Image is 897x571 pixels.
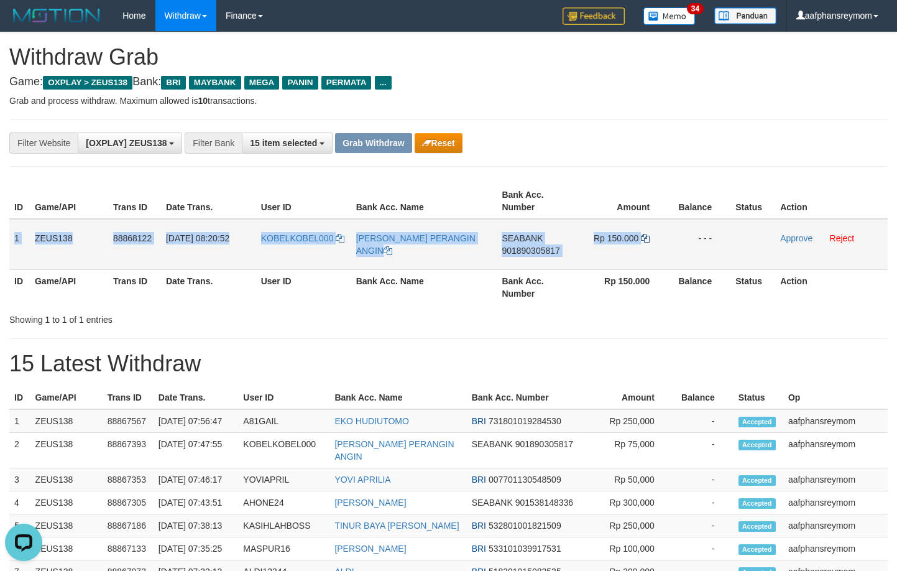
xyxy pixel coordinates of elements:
th: User ID [256,183,351,219]
span: Accepted [738,521,776,532]
td: - [673,409,734,433]
th: Balance [668,183,730,219]
th: Bank Acc. Number [497,269,575,305]
td: Rp 250,000 [586,514,673,537]
td: [DATE] 07:35:25 [154,537,239,560]
th: Amount [586,386,673,409]
th: Action [775,183,888,219]
td: [DATE] 07:56:47 [154,409,239,433]
h1: 15 Latest Withdraw [9,351,888,376]
th: Bank Acc. Name [351,269,497,305]
td: 5 [9,514,30,537]
td: - [673,433,734,468]
div: Showing 1 to 1 of 1 entries [9,309,364,326]
span: MAYBANK [189,76,241,90]
a: EKO HUDIUTOMO [334,416,409,426]
h4: Game: Bank: [9,76,888,88]
a: Reject [830,233,855,243]
span: Accepted [738,544,776,555]
td: ZEUS138 [30,219,108,270]
img: MOTION_logo.png [9,6,104,25]
td: MASPUR16 [238,537,329,560]
td: aafphansreymom [783,514,888,537]
a: [PERSON_NAME] PERANGIN ANGIN [334,439,454,462]
button: Open LiveChat chat widget [5,5,42,42]
span: Copy 731801019284530 to clipboard [489,416,561,426]
th: Game/API [30,183,108,219]
span: ... [375,76,392,90]
strong: 10 [198,96,208,106]
th: Bank Acc. Number [497,183,575,219]
th: Action [775,269,888,305]
th: Trans ID [103,386,154,409]
th: Amount [575,183,668,219]
td: aafphansreymom [783,537,888,560]
td: A81GAIL [238,409,329,433]
th: Bank Acc. Name [329,386,466,409]
td: KOBELKOBEL000 [238,433,329,468]
td: - [673,537,734,560]
button: Grab Withdraw [335,133,412,153]
span: Copy 901890305817 to clipboard [502,246,559,256]
td: [DATE] 07:46:17 [154,468,239,491]
th: Trans ID [108,183,161,219]
td: 88867567 [103,409,154,433]
th: Balance [668,269,730,305]
th: Bank Acc. Name [351,183,497,219]
th: Rp 150.000 [575,269,668,305]
p: Grab and process withdraw. Maximum allowed is transactions. [9,95,888,107]
td: - [673,514,734,537]
span: BRI [161,76,185,90]
a: TINUR BAYA [PERSON_NAME] [334,521,459,531]
span: PERMATA [321,76,372,90]
div: Filter Website [9,132,78,154]
td: aafphansreymom [783,433,888,468]
td: aafphansreymom [783,409,888,433]
img: Button%20Memo.svg [643,7,696,25]
a: YOVI APRILIA [334,475,390,485]
button: 15 item selected [242,132,333,154]
span: PANIN [282,76,318,90]
span: 15 item selected [250,138,317,148]
th: Date Trans. [154,386,239,409]
span: Accepted [738,417,776,427]
div: Filter Bank [185,132,242,154]
th: ID [9,386,30,409]
span: BRI [472,544,486,554]
span: BRI [472,521,486,531]
th: Status [730,183,775,219]
td: 88867393 [103,433,154,468]
td: 2 [9,433,30,468]
span: Copy 901538148336 to clipboard [515,498,573,508]
a: Approve [780,233,812,243]
th: Status [730,269,775,305]
td: 1 [9,409,30,433]
span: KOBELKOBEL000 [261,233,334,243]
th: Trans ID [108,269,161,305]
span: SEABANK [472,498,513,508]
th: Date Trans. [161,269,256,305]
span: 88868122 [113,233,152,243]
span: MEGA [244,76,280,90]
a: KOBELKOBEL000 [261,233,345,243]
td: YOVIAPRIL [238,468,329,491]
span: Accepted [738,475,776,486]
th: Bank Acc. Number [467,386,586,409]
th: Game/API [30,269,108,305]
td: 88867353 [103,468,154,491]
td: ZEUS138 [30,514,103,537]
th: Balance [673,386,734,409]
td: [DATE] 07:47:55 [154,433,239,468]
span: [DATE] 08:20:52 [166,233,229,243]
span: Rp 150.000 [594,233,638,243]
td: Rp 300,000 [586,491,673,514]
a: Copy 150000 to clipboard [641,233,650,243]
th: Status [734,386,783,409]
th: ID [9,269,30,305]
a: [PERSON_NAME] [334,544,406,554]
td: KASIHLAHBOSS [238,514,329,537]
span: BRI [472,416,486,426]
td: ZEUS138 [30,491,103,514]
td: [DATE] 07:43:51 [154,491,239,514]
button: Reset [415,133,462,153]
